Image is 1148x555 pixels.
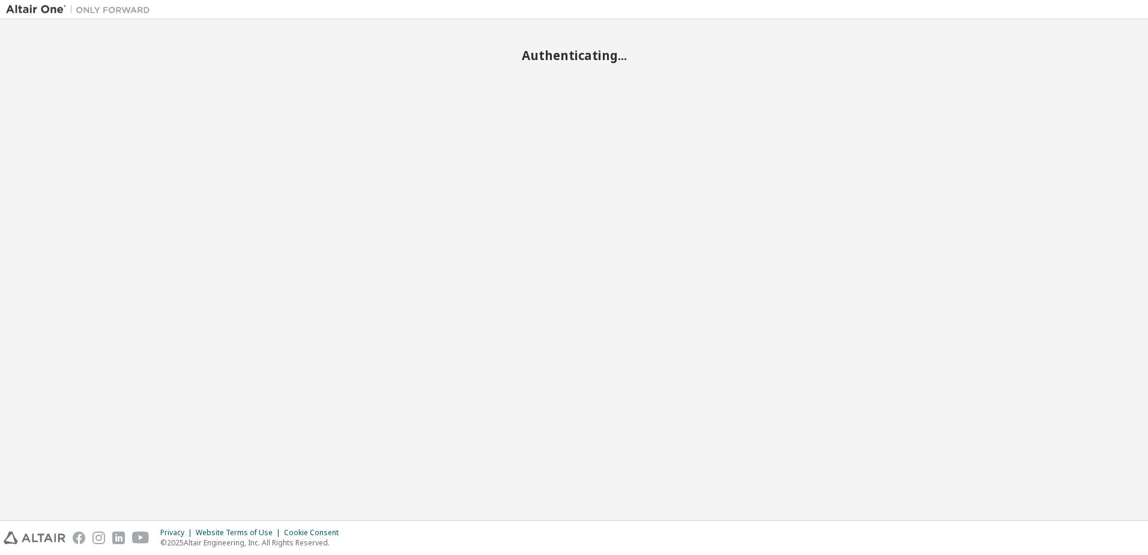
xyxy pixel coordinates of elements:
[92,532,105,544] img: instagram.svg
[160,528,196,538] div: Privacy
[196,528,284,538] div: Website Terms of Use
[6,4,156,16] img: Altair One
[284,528,346,538] div: Cookie Consent
[73,532,85,544] img: facebook.svg
[4,532,65,544] img: altair_logo.svg
[160,538,346,548] p: © 2025 Altair Engineering, Inc. All Rights Reserved.
[6,47,1142,63] h2: Authenticating...
[112,532,125,544] img: linkedin.svg
[132,532,150,544] img: youtube.svg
